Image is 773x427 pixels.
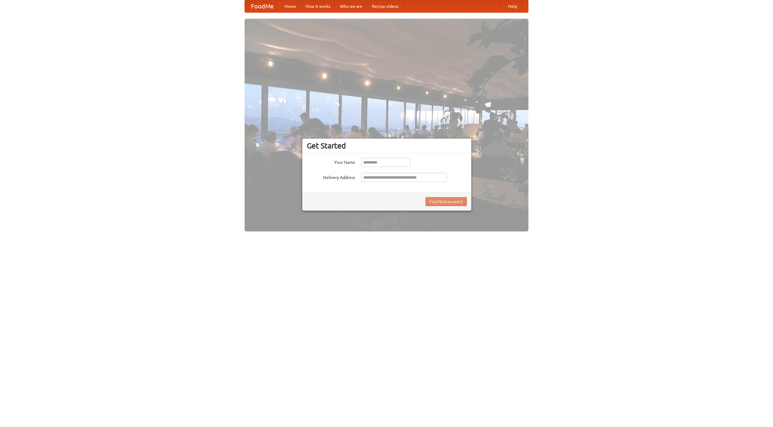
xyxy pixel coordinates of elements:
a: How it works [301,0,335,12]
h3: Get Started [307,141,467,150]
a: Recipe videos [367,0,403,12]
a: Help [503,0,522,12]
a: Who we are [335,0,367,12]
label: Your Name [307,158,355,165]
label: Delivery Address [307,173,355,180]
button: Find Restaurants! [425,197,467,206]
a: FoodMe [245,0,280,12]
a: Home [280,0,301,12]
